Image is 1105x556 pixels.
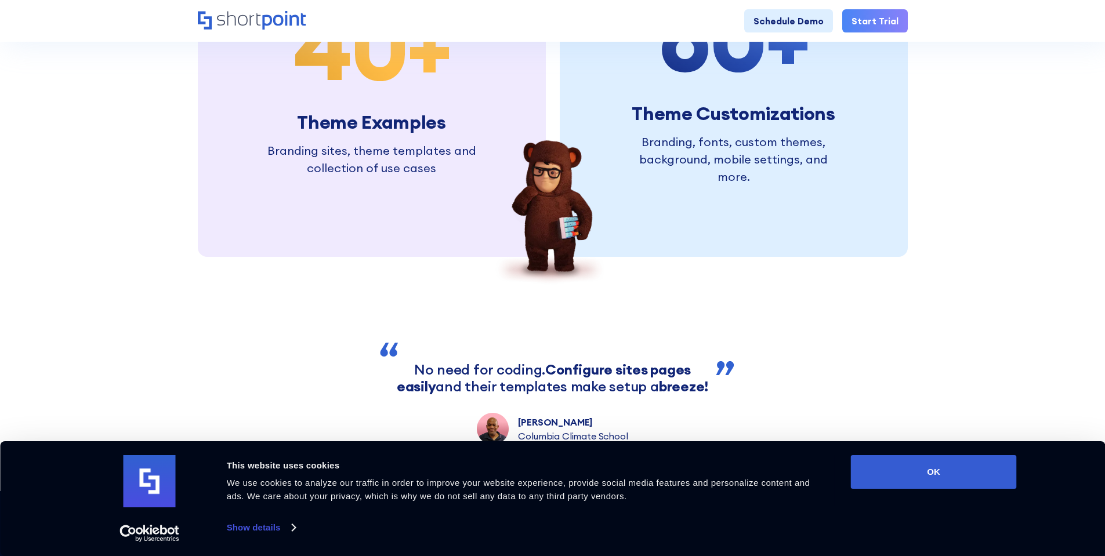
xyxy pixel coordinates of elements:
iframe: Chat Widget [896,421,1105,556]
img: logo [124,455,176,507]
a: Start Trial [842,9,908,32]
h3: Theme Examples [262,111,482,133]
a: Home [198,11,306,31]
div: This website uses cookies [227,459,825,473]
strong: breeze! [659,377,708,395]
p: [PERSON_NAME] [518,415,611,429]
p: Branding sites, theme templates and collection of use cases [262,142,482,177]
a: Usercentrics Cookiebot - opens in a new window [99,525,200,542]
p: Columbia Climate School [518,429,628,443]
a: Show details [227,519,295,536]
p: Branding, fonts, custom themes, background, mobile settings, and more. [624,133,844,186]
button: OK [851,455,1017,489]
a: Schedule Demo [744,9,833,32]
div: No need for coding. and their templates make setup a [389,361,716,395]
h3: Theme Customizations [624,103,844,124]
span: We use cookies to analyze our traffic in order to improve your website experience, provide social... [227,478,810,501]
strong: Configure sites pages easily [397,361,691,395]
